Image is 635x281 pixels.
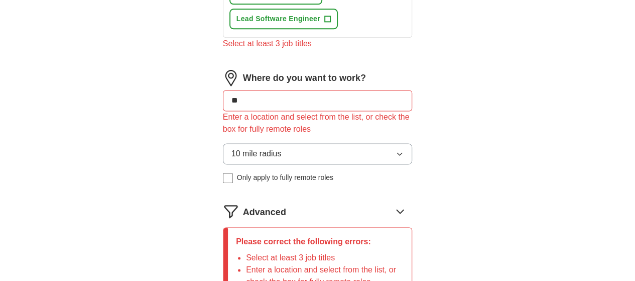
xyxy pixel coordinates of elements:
[223,70,239,86] img: location.png
[246,252,404,264] li: Select at least 3 job titles
[223,38,413,50] div: Select at least 3 job titles
[231,148,282,160] span: 10 mile radius
[236,236,404,248] p: Please correct the following errors:
[229,9,338,29] button: Lead Software Engineer
[236,14,320,24] span: Lead Software Engineer
[237,172,333,183] span: Only apply to fully remote roles
[223,143,413,164] button: 10 mile radius
[243,71,366,85] label: Where do you want to work?
[223,173,233,183] input: Only apply to fully remote roles
[223,203,239,219] img: filter
[243,206,286,219] span: Advanced
[223,111,413,135] div: Enter a location and select from the list, or check the box for fully remote roles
